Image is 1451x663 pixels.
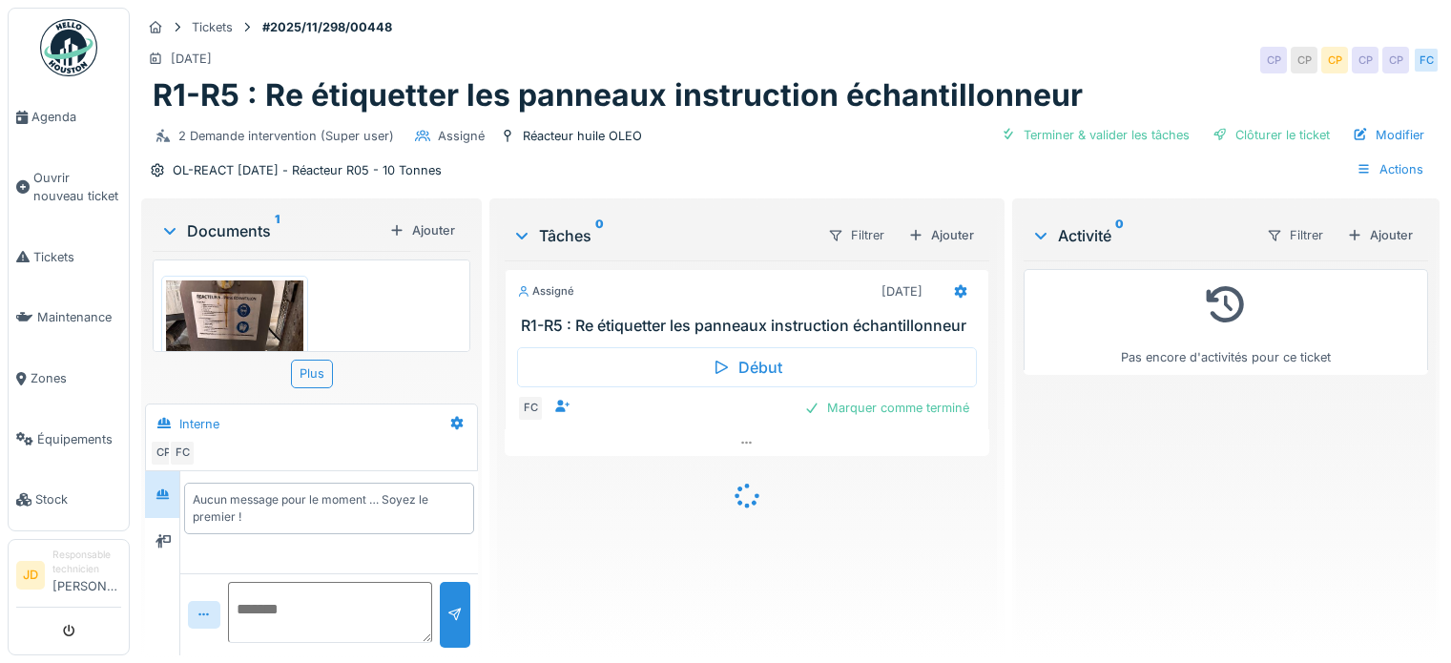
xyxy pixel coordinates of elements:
[9,348,129,409] a: Zones
[523,127,642,145] div: Réacteur huile OLEO
[178,127,394,145] div: 2 Demande intervention (Super user)
[52,548,121,577] div: Responsable technicien
[275,219,280,242] sup: 1
[9,409,129,470] a: Équipements
[1348,155,1432,183] div: Actions
[35,490,121,508] span: Stock
[1036,278,1416,366] div: Pas encore d'activités pour ce ticket
[1413,47,1440,73] div: FC
[9,87,129,148] a: Agenda
[819,221,893,249] div: Filtrer
[33,248,121,266] span: Tickets
[1115,224,1124,247] sup: 0
[16,548,121,608] a: JD Responsable technicien[PERSON_NAME]
[382,218,463,243] div: Ajouter
[1291,47,1317,73] div: CP
[150,440,176,466] div: CP
[179,415,219,433] div: Interne
[1345,122,1432,148] div: Modifier
[153,77,1083,114] h1: R1-R5 : Re étiquetter les panneaux instruction échantillonneur
[37,430,121,448] span: Équipements
[797,395,977,421] div: Marquer comme terminé
[521,317,981,335] h3: R1-R5 : Re étiquetter les panneaux instruction échantillonneur
[517,347,977,387] div: Début
[517,283,574,300] div: Assigné
[1382,47,1409,73] div: CP
[517,395,544,422] div: FC
[9,148,129,227] a: Ouvrir nouveau ticket
[52,548,121,603] li: [PERSON_NAME]
[40,19,97,76] img: Badge_color-CXgf-gQk.svg
[31,369,121,387] span: Zones
[512,224,812,247] div: Tâches
[9,227,129,288] a: Tickets
[255,18,400,36] strong: #2025/11/298/00448
[192,18,233,36] div: Tickets
[33,169,121,205] span: Ouvrir nouveau ticket
[31,108,121,126] span: Agenda
[166,280,303,463] img: hy1jq50gdty9x4masc79wzkc3xc3
[881,282,922,300] div: [DATE]
[169,440,196,466] div: FC
[1352,47,1378,73] div: CP
[16,561,45,590] li: JD
[9,469,129,530] a: Stock
[595,224,604,247] sup: 0
[37,308,121,326] span: Maintenance
[1260,47,1287,73] div: CP
[173,161,442,179] div: OL-REACT [DATE] - Réacteur R05 - 10 Tonnes
[171,50,212,68] div: [DATE]
[1258,221,1332,249] div: Filtrer
[291,360,333,387] div: Plus
[9,287,129,348] a: Maintenance
[1339,222,1420,248] div: Ajouter
[193,491,466,526] div: Aucun message pour le moment … Soyez le premier !
[901,222,982,248] div: Ajouter
[160,219,382,242] div: Documents
[1031,224,1251,247] div: Activité
[1321,47,1348,73] div: CP
[993,122,1197,148] div: Terminer & valider les tâches
[438,127,485,145] div: Assigné
[1205,122,1337,148] div: Clôturer le ticket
